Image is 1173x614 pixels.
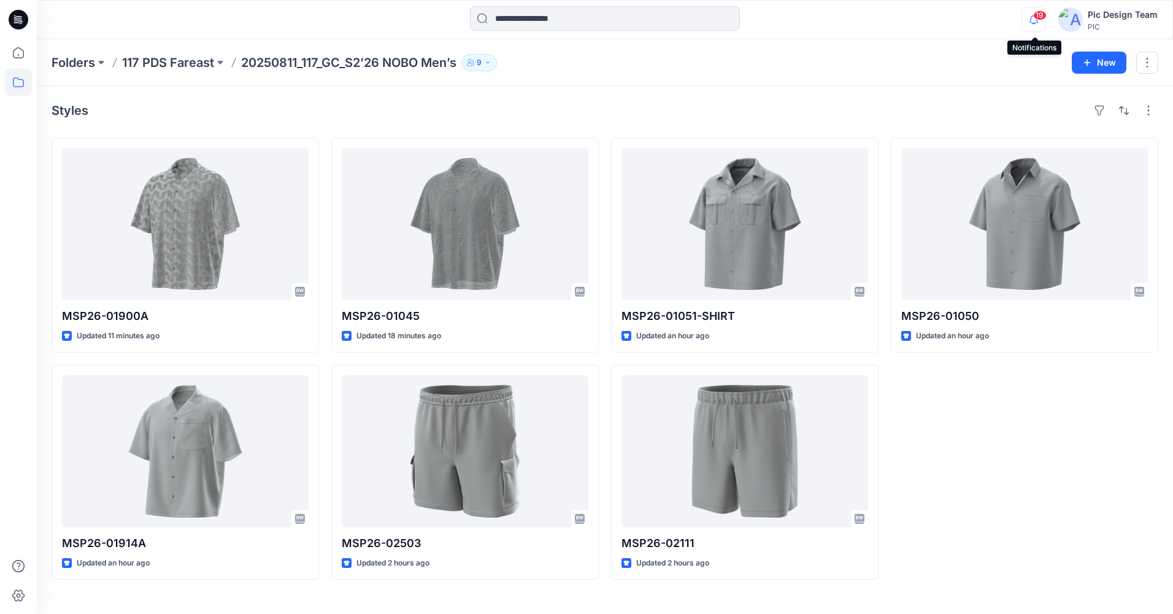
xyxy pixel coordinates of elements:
p: MSP26-01045 [342,308,588,325]
p: MSP26-02503 [342,535,588,552]
a: MSP26-01051-SHIRT [621,148,868,300]
a: MSP26-01900A [62,148,309,300]
p: MSP26-02111 [621,535,868,552]
a: MSP26-02503 [342,375,588,527]
p: Updated an hour ago [916,330,989,343]
p: MSP26-01900A [62,308,309,325]
a: MSP26-02111 [621,375,868,527]
p: Updated an hour ago [636,330,709,343]
button: 9 [461,54,497,71]
p: 9 [477,56,482,69]
a: Folders [52,54,95,71]
p: Updated 18 minutes ago [356,330,441,343]
div: PIC [1088,22,1158,31]
a: MSP26-01050 [901,148,1148,300]
div: Pic Design Team [1088,7,1158,22]
p: Updated 2 hours ago [636,557,709,570]
a: MSP26-01045 [342,148,588,300]
p: Updated 2 hours ago [356,557,429,570]
p: Updated an hour ago [77,557,150,570]
p: MSP26-01051-SHIRT [621,308,868,325]
span: 19 [1033,10,1047,20]
p: Updated 11 minutes ago [77,330,160,343]
button: New [1072,52,1126,74]
p: MSP26-01050 [901,308,1148,325]
p: MSP26-01914A [62,535,309,552]
a: 117 PDS Fareast [122,54,214,71]
a: MSP26-01914A [62,375,309,527]
p: 20250811_117_GC_S2’26 NOBO Men’s [241,54,456,71]
h4: Styles [52,103,88,118]
img: avatar [1058,7,1083,32]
